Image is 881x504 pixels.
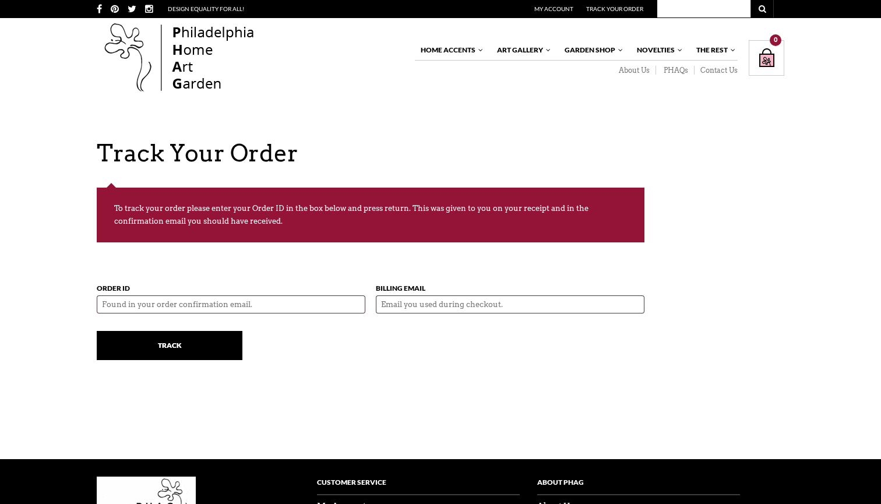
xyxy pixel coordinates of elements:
a: My Account [534,5,573,12]
h4: Customer Service [317,477,520,495]
a: Home Accents [415,40,484,60]
input: Track [97,331,242,360]
label: Order ID [97,273,365,295]
a: Garden Shop [559,40,624,60]
a: Track Your Order [586,5,643,12]
h1: Track Your Order [97,139,796,167]
input: Email you used during checkout. [376,295,644,313]
a: About Us [611,66,656,75]
a: The Rest [690,40,736,60]
div: 0 [770,34,781,46]
a: Contact Us [695,66,738,75]
a: Art Gallery [491,40,552,60]
p: To track your order please enter your Order ID in the box below and press return. This was given ... [97,188,644,242]
a: PHAQs [656,66,695,75]
h4: About PHag [537,477,740,495]
label: Billing Email [376,273,644,295]
a: Novelties [631,40,683,60]
input: Found in your order confirmation email. [97,295,365,313]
